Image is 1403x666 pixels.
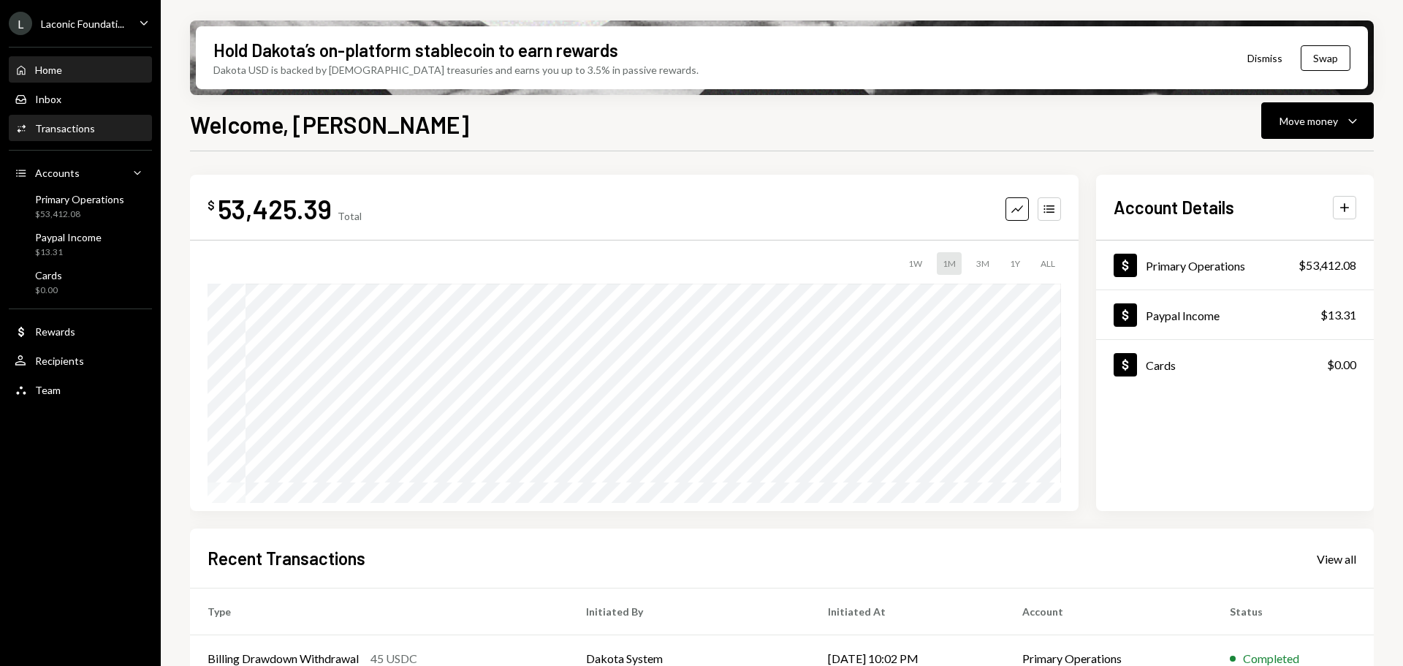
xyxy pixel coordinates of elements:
h1: Welcome, [PERSON_NAME] [190,110,469,139]
a: Paypal Income$13.31 [9,227,152,262]
div: Inbox [35,93,61,105]
div: Cards [1146,358,1176,372]
a: Home [9,56,152,83]
a: Primary Operations$53,412.08 [1096,241,1374,290]
th: Account [1005,589,1212,635]
div: 3M [970,252,995,275]
th: Initiated At [810,589,1005,635]
div: $53,412.08 [1299,257,1356,274]
h2: Account Details [1114,195,1234,219]
div: $53,412.08 [35,208,124,221]
a: Recipients [9,347,152,374]
div: $ [208,198,215,213]
div: $13.31 [1320,306,1356,324]
div: Primary Operations [35,193,124,205]
div: Team [35,384,61,396]
a: Inbox [9,86,152,112]
a: Primary Operations$53,412.08 [9,189,152,224]
div: $0.00 [35,284,62,297]
div: 1W [902,252,928,275]
div: 1M [937,252,962,275]
a: View all [1317,550,1356,567]
div: Laconic Foundati... [41,18,124,30]
div: Dakota USD is backed by [DEMOGRAPHIC_DATA] treasuries and earns you up to 3.5% in passive rewards. [213,62,699,77]
div: L [9,12,32,35]
a: Rewards [9,318,152,344]
div: Cards [35,269,62,281]
div: Accounts [35,167,80,179]
th: Status [1212,589,1374,635]
div: ALL [1035,252,1061,275]
th: Initiated By [569,589,810,635]
div: View all [1317,552,1356,567]
a: Cards$0.00 [1096,340,1374,389]
div: Hold Dakota’s on-platform stablecoin to earn rewards [213,38,618,62]
a: Accounts [9,159,152,186]
a: Team [9,376,152,403]
h2: Recent Transactions [208,546,365,570]
button: Dismiss [1229,41,1301,75]
div: Rewards [35,325,75,338]
th: Type [190,589,569,635]
div: Primary Operations [1146,259,1245,273]
div: 53,425.39 [218,192,332,225]
a: Cards$0.00 [9,265,152,300]
div: $13.31 [35,246,102,259]
div: Total [338,210,362,222]
div: Recipients [35,355,84,367]
div: $0.00 [1327,356,1356,374]
div: Paypal Income [1146,309,1220,322]
div: 1Y [1004,252,1026,275]
a: Transactions [9,115,152,141]
div: Transactions [35,122,95,135]
a: Paypal Income$13.31 [1096,290,1374,339]
button: Move money [1261,102,1374,139]
div: Paypal Income [35,231,102,243]
div: Move money [1280,113,1338,129]
div: Home [35,64,62,76]
button: Swap [1301,45,1350,71]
